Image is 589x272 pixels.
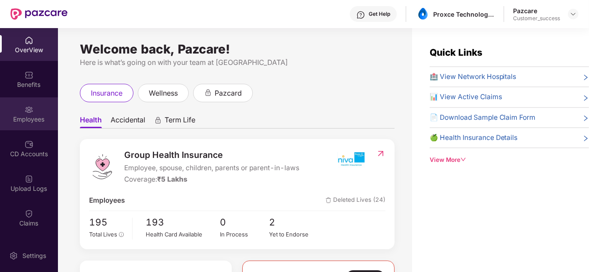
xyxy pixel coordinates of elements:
[513,7,560,15] div: Pazcare
[119,232,124,237] span: info-circle
[25,105,33,114] img: svg+xml;base64,PHN2ZyBpZD0iRW1wbG95ZWVzIiB4bWxucz0iaHR0cDovL3d3dy53My5vcmcvMjAwMC9zdmciIHdpZHRoPS...
[582,93,589,102] span: right
[430,155,589,165] div: View More
[430,132,518,143] span: 🍏 Health Insurance Details
[89,231,117,238] span: Total Lives
[582,73,589,82] span: right
[582,114,589,123] span: right
[80,46,395,53] div: Welcome back, Pazcare!
[334,148,367,170] img: insurerIcon
[430,72,517,82] span: 🏥 View Network Hospitals
[154,116,162,124] div: animation
[430,47,482,58] span: Quick Links
[25,140,33,149] img: svg+xml;base64,PHN2ZyBpZD0iQ0RfQWNjb3VudHMiIGRhdGEtbmFtZT0iQ0QgQWNjb3VudHMiIHhtbG5zPSJodHRwOi8vd3...
[20,251,49,260] div: Settings
[80,57,395,68] div: Here is what’s going on with your team at [GEOGRAPHIC_DATA]
[433,10,495,18] div: Proxce Technologies
[89,195,125,206] span: Employees
[376,149,385,158] img: RedirectIcon
[215,88,242,99] span: pazcard
[91,88,122,99] span: insurance
[269,215,318,230] span: 2
[220,215,269,230] span: 0
[460,157,466,162] span: down
[89,154,115,180] img: logo
[204,89,212,97] div: animation
[25,209,33,218] img: svg+xml;base64,PHN2ZyBpZD0iQ2xhaW0iIHhtbG5zPSJodHRwOi8vd3d3LnczLm9yZy8yMDAwL3N2ZyIgd2lkdGg9IjIwIi...
[146,230,220,239] div: Health Card Available
[80,115,102,128] span: Health
[111,115,145,128] span: Accidental
[326,197,331,203] img: deleteIcon
[430,112,536,123] span: 📄 Download Sample Claim Form
[582,134,589,143] span: right
[11,8,68,20] img: New Pazcare Logo
[356,11,365,19] img: svg+xml;base64,PHN2ZyBpZD0iSGVscC0zMngzMiIgeG1sbnM9Imh0dHA6Ly93d3cudzMub3JnLzIwMDAvc3ZnIiB3aWR0aD...
[430,92,502,102] span: 📊 View Active Claims
[124,148,299,162] span: Group Health Insurance
[146,215,220,230] span: 193
[513,15,560,22] div: Customer_success
[89,215,126,230] span: 195
[25,36,33,45] img: svg+xml;base64,PHN2ZyBpZD0iSG9tZSIgeG1sbnM9Imh0dHA6Ly93d3cudzMub3JnLzIwMDAvc3ZnIiB3aWR0aD0iMjAiIG...
[220,230,269,239] div: In Process
[417,8,429,21] img: asset%201.png
[165,115,195,128] span: Term Life
[149,88,178,99] span: wellness
[124,174,299,185] div: Coverage:
[9,251,18,260] img: svg+xml;base64,PHN2ZyBpZD0iU2V0dGluZy0yMHgyMCIgeG1sbnM9Imh0dHA6Ly93d3cudzMub3JnLzIwMDAvc3ZnIiB3aW...
[369,11,390,18] div: Get Help
[570,11,577,18] img: svg+xml;base64,PHN2ZyBpZD0iRHJvcGRvd24tMzJ4MzIiIHhtbG5zPSJodHRwOi8vd3d3LnczLm9yZy8yMDAwL3N2ZyIgd2...
[269,230,318,239] div: Yet to Endorse
[25,71,33,79] img: svg+xml;base64,PHN2ZyBpZD0iQmVuZWZpdHMiIHhtbG5zPSJodHRwOi8vd3d3LnczLm9yZy8yMDAwL3N2ZyIgd2lkdGg9Ij...
[157,175,187,183] span: ₹5 Lakhs
[326,195,385,206] span: Deleted Lives (24)
[124,163,299,173] span: Employee, spouse, children, parents or parent-in-laws
[25,175,33,183] img: svg+xml;base64,PHN2ZyBpZD0iVXBsb2FkX0xvZ3MiIGRhdGEtbmFtZT0iVXBsb2FkIExvZ3MiIHhtbG5zPSJodHRwOi8vd3...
